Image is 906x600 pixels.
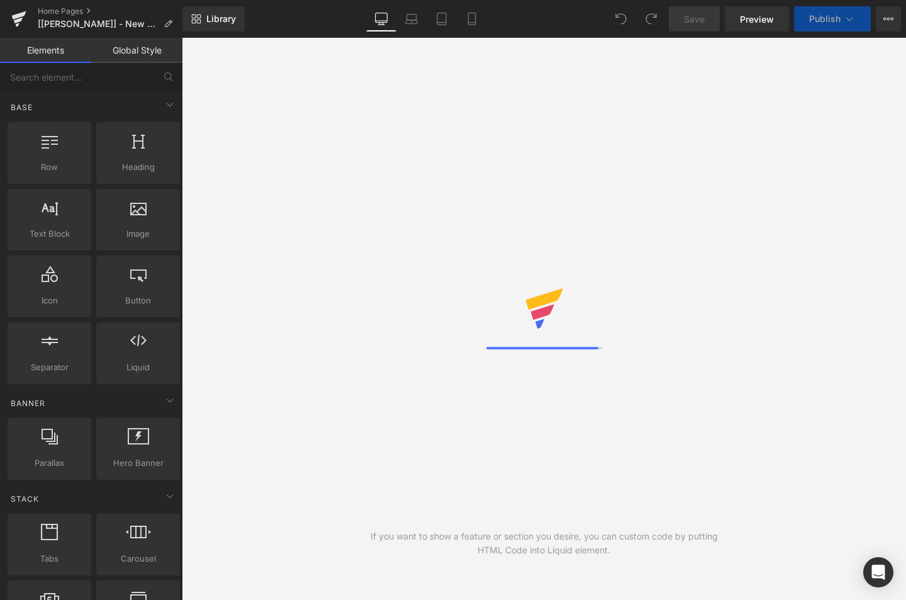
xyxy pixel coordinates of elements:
[363,529,725,557] div: If you want to show a feature or section you desire, you can custom code by putting HTML Code int...
[11,227,87,241] span: Text Block
[639,6,664,31] button: Redo
[11,294,87,307] span: Icon
[11,552,87,565] span: Tabs
[876,6,901,31] button: More
[740,13,774,26] span: Preview
[794,6,871,31] button: Publish
[38,19,159,29] span: [[PERSON_NAME]] - New Home page-[DATE]
[11,161,87,174] span: Row
[100,552,176,565] span: Carousel
[100,361,176,374] span: Liquid
[809,14,841,24] span: Publish
[9,101,34,113] span: Base
[100,161,176,174] span: Heading
[11,456,87,470] span: Parallax
[863,557,893,587] div: Open Intercom Messenger
[100,456,176,470] span: Hero Banner
[206,13,236,25] span: Library
[608,6,634,31] button: Undo
[427,6,457,31] a: Tablet
[684,13,705,26] span: Save
[366,6,396,31] a: Desktop
[396,6,427,31] a: Laptop
[9,397,47,409] span: Banner
[100,227,176,241] span: Image
[38,6,182,16] a: Home Pages
[11,361,87,374] span: Separator
[91,38,182,63] a: Global Style
[9,493,40,505] span: Stack
[100,294,176,307] span: Button
[457,6,487,31] a: Mobile
[182,6,245,31] a: New Library
[725,6,789,31] a: Preview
